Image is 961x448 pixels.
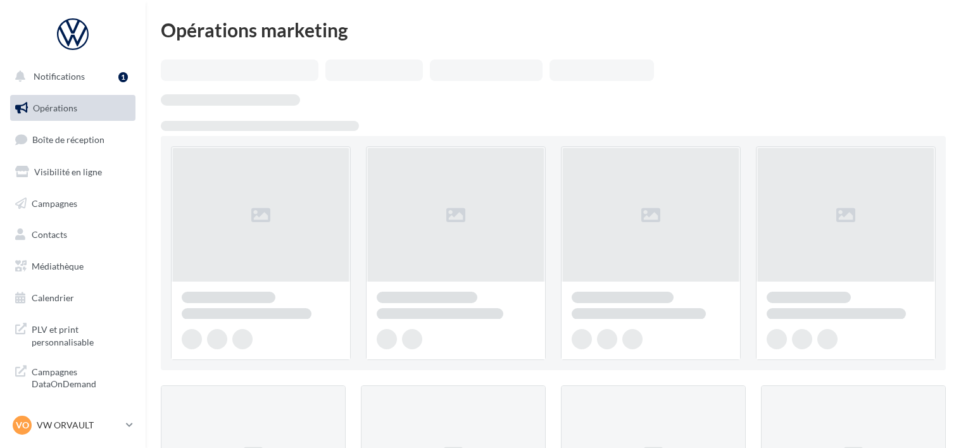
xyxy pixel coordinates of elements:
[8,126,138,153] a: Boîte de réception
[32,292,74,303] span: Calendrier
[32,134,104,145] span: Boîte de réception
[32,363,130,390] span: Campagnes DataOnDemand
[8,63,133,90] button: Notifications 1
[32,261,84,271] span: Médiathèque
[32,321,130,348] span: PLV et print personnalisable
[37,419,121,432] p: VW ORVAULT
[34,71,85,82] span: Notifications
[8,221,138,248] a: Contacts
[8,316,138,353] a: PLV et print personnalisable
[10,413,135,437] a: VO VW ORVAULT
[34,166,102,177] span: Visibilité en ligne
[8,190,138,217] a: Campagnes
[8,358,138,395] a: Campagnes DataOnDemand
[16,419,29,432] span: VO
[8,253,138,280] a: Médiathèque
[8,285,138,311] a: Calendrier
[33,103,77,113] span: Opérations
[32,197,77,208] span: Campagnes
[118,72,128,82] div: 1
[8,95,138,121] a: Opérations
[8,159,138,185] a: Visibilité en ligne
[161,20,946,39] div: Opérations marketing
[32,229,67,240] span: Contacts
